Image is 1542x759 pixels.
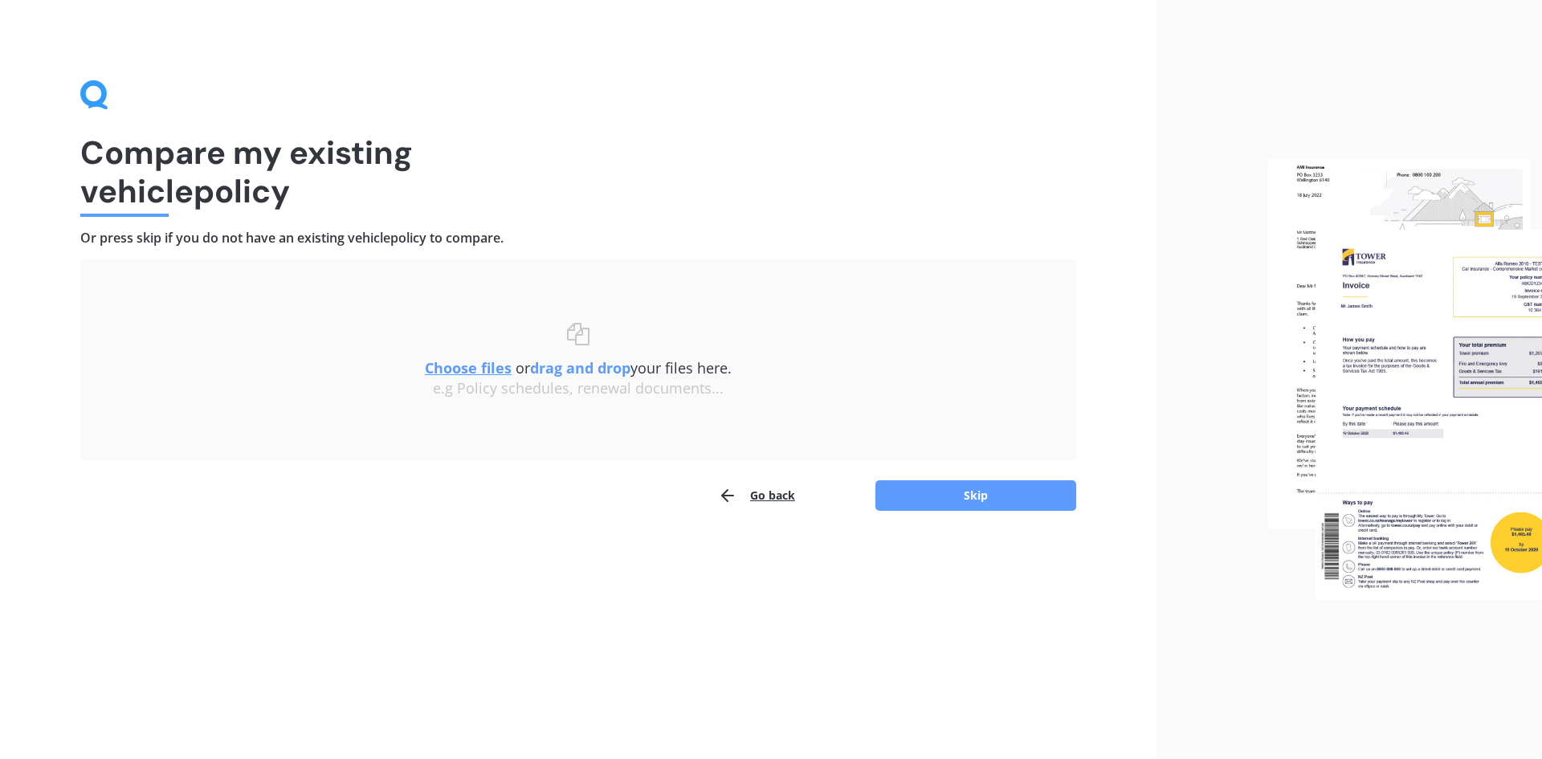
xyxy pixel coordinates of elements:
[425,358,732,377] span: or your files here.
[1268,159,1542,601] img: files.webp
[80,230,1076,247] h4: Or press skip if you do not have an existing vehicle policy to compare.
[718,479,795,512] button: Go back
[875,480,1076,511] button: Skip
[425,358,512,377] u: Choose files
[80,133,1076,210] h1: Compare my existing vehicle policy
[112,380,1044,398] div: e.g Policy schedules, renewal documents...
[530,358,630,377] b: drag and drop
